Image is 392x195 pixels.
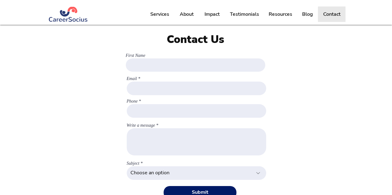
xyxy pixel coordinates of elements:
a: Services [145,6,174,22]
p: Blog [299,6,316,22]
label: Write a message [127,123,266,128]
p: Contact [320,6,344,22]
img: Logo Blue (#283972) png.png [48,7,88,22]
a: Contact [318,6,346,22]
label: First Name [126,53,265,58]
a: Blog [297,6,318,22]
label: Subject [127,161,266,166]
a: Resources [264,6,297,22]
nav: Site [145,6,346,22]
p: Resources [266,6,295,22]
p: Services [147,6,172,22]
p: Testimonials [227,6,262,22]
span: Contact Us [167,32,224,47]
label: Email [127,77,266,81]
a: Testimonials [225,6,264,22]
a: About [174,6,199,22]
label: Phone [127,99,266,104]
p: Impact [201,6,223,22]
a: Impact [199,6,225,22]
p: About [177,6,197,22]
